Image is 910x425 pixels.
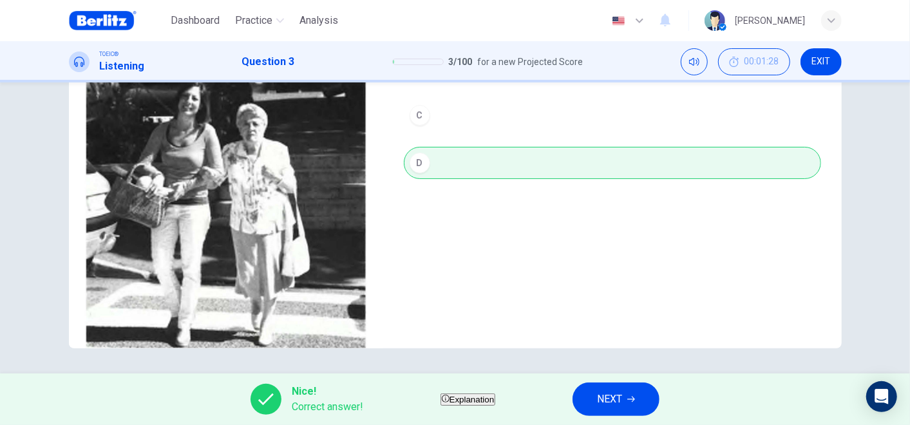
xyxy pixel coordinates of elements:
[166,9,225,32] button: Dashboard
[866,381,897,412] div: Open Intercom Messenger
[450,395,495,404] span: Explanation
[100,59,145,74] h1: Listening
[230,9,289,32] button: Practice
[744,57,779,67] span: 00:01:28
[292,399,363,415] span: Correct answer!
[811,57,830,67] span: EXIT
[69,35,383,348] img: Photographs
[299,13,338,28] span: Analysis
[705,10,725,31] img: Profile picture
[235,13,272,28] span: Practice
[478,54,583,70] span: for a new Projected Score
[801,48,842,75] button: EXIT
[242,54,295,70] h1: Question 3
[69,8,166,33] a: Berlitz Brasil logo
[449,54,473,70] span: 3 / 100
[171,13,220,28] span: Dashboard
[681,48,708,75] div: Mute
[441,393,496,406] button: Explanation
[611,16,627,26] img: en
[718,48,790,75] div: Hide
[735,13,806,28] div: [PERSON_NAME]
[69,8,137,33] img: Berlitz Brasil logo
[294,9,343,32] button: Analysis
[292,384,363,399] span: Nice!
[573,382,659,416] button: NEXT
[100,50,119,59] span: TOEIC®
[597,390,622,408] span: NEXT
[718,48,790,75] button: 00:01:28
